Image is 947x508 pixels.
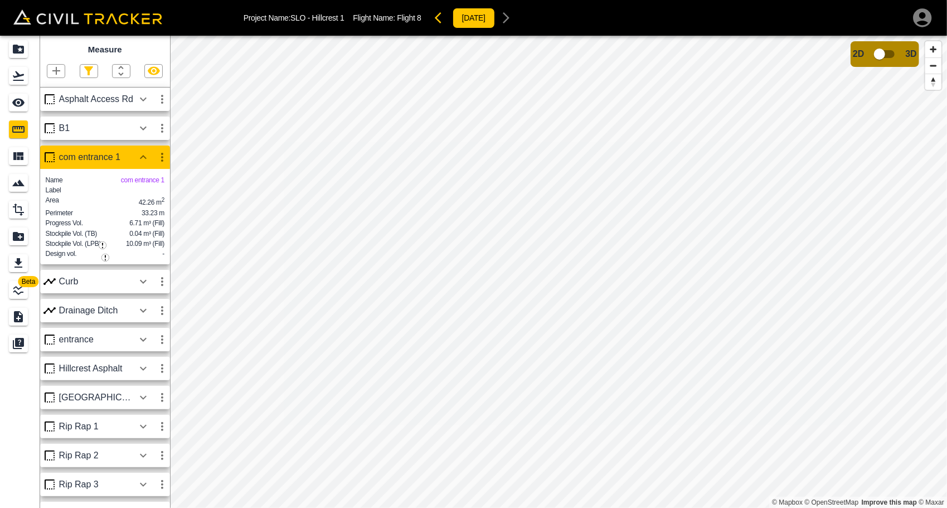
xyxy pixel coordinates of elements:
[397,13,421,22] span: Flight 8
[170,36,947,508] canvas: Map
[805,499,859,506] a: OpenStreetMap
[925,57,941,74] button: Zoom out
[353,13,421,22] p: Flight Name:
[906,49,917,59] span: 3D
[919,499,944,506] a: Maxar
[453,8,495,28] button: [DATE]
[853,49,864,59] span: 2D
[772,499,803,506] a: Mapbox
[862,499,917,506] a: Map feedback
[244,13,344,22] p: Project Name: SLO - Hillcrest 1
[925,74,941,90] button: Reset bearing to north
[13,9,162,25] img: Civil Tracker
[925,41,941,57] button: Zoom in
